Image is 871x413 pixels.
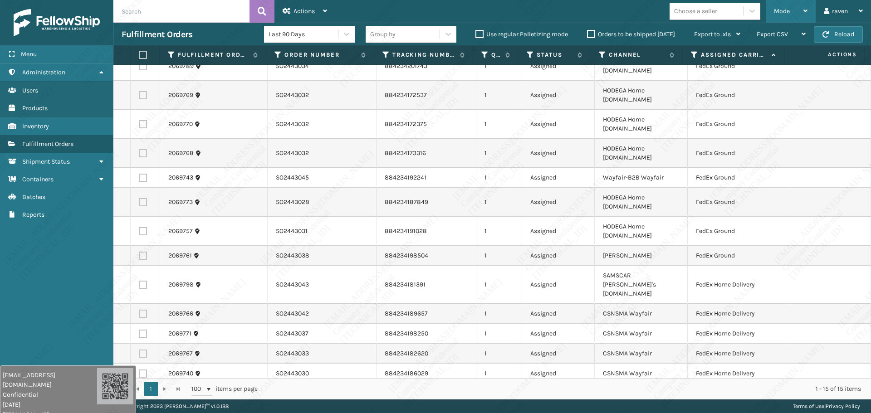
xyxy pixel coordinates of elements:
[168,173,193,182] a: 2069743
[22,104,48,112] span: Products
[21,50,37,58] span: Menu
[595,324,688,344] td: CSNSMA Wayfair
[268,246,376,266] td: SO2443038
[168,198,193,207] a: 2069773
[284,51,356,59] label: Order Number
[476,364,522,384] td: 1
[688,246,790,266] td: FedEx Ground
[168,120,193,129] a: 2069770
[3,400,97,409] span: [DATE]
[268,304,376,324] td: SO2443042
[688,344,790,364] td: FedEx Home Delivery
[268,110,376,139] td: SO2443032
[168,91,193,100] a: 2069769
[268,266,376,304] td: SO2443043
[122,29,192,40] h3: Fulfillment Orders
[22,193,45,201] span: Batches
[385,174,426,181] a: 884234192241
[168,227,193,236] a: 2069757
[793,399,860,413] div: |
[793,403,824,409] a: Terms of Use
[268,324,376,344] td: SO2443037
[595,344,688,364] td: CSNSMA Wayfair
[688,324,790,344] td: FedEx Home Delivery
[522,364,595,384] td: Assigned
[522,246,595,266] td: Assigned
[814,26,863,43] button: Reload
[491,51,501,59] label: Quantity
[385,120,427,128] a: 884234172375
[476,304,522,324] td: 1
[22,140,73,148] span: Fulfillment Orders
[595,304,688,324] td: CSNSMA Wayfair
[595,188,688,217] td: HODEGA Home [DOMAIN_NAME]
[476,139,522,168] td: 1
[385,198,428,206] a: 884234187849
[268,364,376,384] td: SO2443030
[22,68,65,76] span: Administration
[522,324,595,344] td: Assigned
[168,349,193,358] a: 2069767
[385,91,427,99] a: 884234172537
[688,266,790,304] td: FedEx Home Delivery
[522,266,595,304] td: Assigned
[522,110,595,139] td: Assigned
[757,30,788,38] span: Export CSV
[688,188,790,217] td: FedEx Ground
[268,52,376,81] td: SO2443034
[22,158,70,165] span: Shipment Status
[522,52,595,81] td: Assigned
[385,330,428,337] a: 884234198250
[688,217,790,246] td: FedEx Ground
[476,344,522,364] td: 1
[595,110,688,139] td: HODEGA Home [DOMAIN_NAME]
[22,175,54,183] span: Containers
[522,188,595,217] td: Assigned
[385,281,426,288] a: 884234181391
[476,188,522,217] td: 1
[522,344,595,364] td: Assigned
[370,29,396,39] div: Group by
[124,399,229,413] p: Copyright 2023 [PERSON_NAME]™ v 1.0.188
[191,382,258,396] span: items per page
[268,81,376,110] td: SO2443032
[268,188,376,217] td: SO2443028
[168,62,194,71] a: 2069789
[385,149,426,157] a: 884234173316
[14,9,100,36] img: logo
[674,6,717,16] div: Choose a seller
[595,168,688,188] td: Wayfair-B2B Wayfair
[268,217,376,246] td: SO2443031
[3,370,97,389] span: [EMAIL_ADDRESS][DOMAIN_NAME]
[522,304,595,324] td: Assigned
[476,52,522,81] td: 1
[522,81,595,110] td: Assigned
[3,390,97,399] span: Confidential
[595,139,688,168] td: HODEGA Home [DOMAIN_NAME]
[688,81,790,110] td: FedEx Ground
[595,266,688,304] td: SAMSCAR [PERSON_NAME]'s [DOMAIN_NAME]
[476,246,522,266] td: 1
[826,403,860,409] a: Privacy Policy
[270,384,861,394] div: 1 - 15 of 15 items
[701,51,767,59] label: Assigned Carrier Service
[168,329,191,338] a: 2069771
[268,344,376,364] td: SO2443033
[385,227,427,235] a: 884234191028
[22,122,49,130] span: Inventory
[476,217,522,246] td: 1
[476,168,522,188] td: 1
[22,87,38,94] span: Users
[385,350,428,357] a: 884234182620
[22,211,44,219] span: Reports
[178,51,249,59] label: Fulfillment Order Id
[385,310,428,317] a: 884234189657
[595,81,688,110] td: HODEGA Home [DOMAIN_NAME]
[688,304,790,324] td: FedEx Home Delivery
[476,266,522,304] td: 1
[595,364,688,384] td: CSNSMA Wayfair
[774,7,790,15] span: Mode
[688,364,790,384] td: FedEx Home Delivery
[609,51,665,59] label: Channel
[595,217,688,246] td: HODEGA Home [DOMAIN_NAME]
